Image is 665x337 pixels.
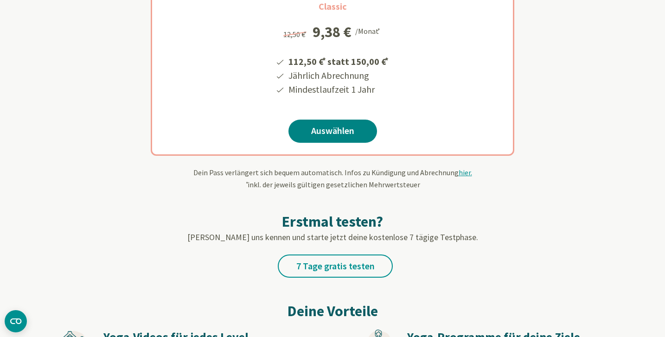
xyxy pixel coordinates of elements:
[5,310,27,332] button: CMP-Widget öffnen
[278,254,393,278] a: 7 Tage gratis testen
[61,231,604,243] p: [PERSON_NAME] uns kennen und starte jetzt deine kostenlose 7 tägige Testphase.
[355,25,382,37] div: /Monat
[288,120,377,143] a: Auswählen
[287,53,390,69] li: 112,50 € statt 150,00 €
[459,168,472,177] span: hier.
[287,69,390,83] li: Jährlich Abrechnung
[61,300,604,322] h2: Deine Vorteile
[61,212,604,231] h2: Erstmal testen?
[313,25,352,39] div: 9,38 €
[61,167,604,190] div: Dein Pass verlängert sich bequem automatisch. Infos zu Kündigung und Abrechnung
[283,30,308,39] span: 12,50 €
[245,180,420,189] span: inkl. der jeweils gültigen gesetzlichen Mehrwertsteuer
[287,83,390,96] li: Mindestlaufzeit 1 Jahr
